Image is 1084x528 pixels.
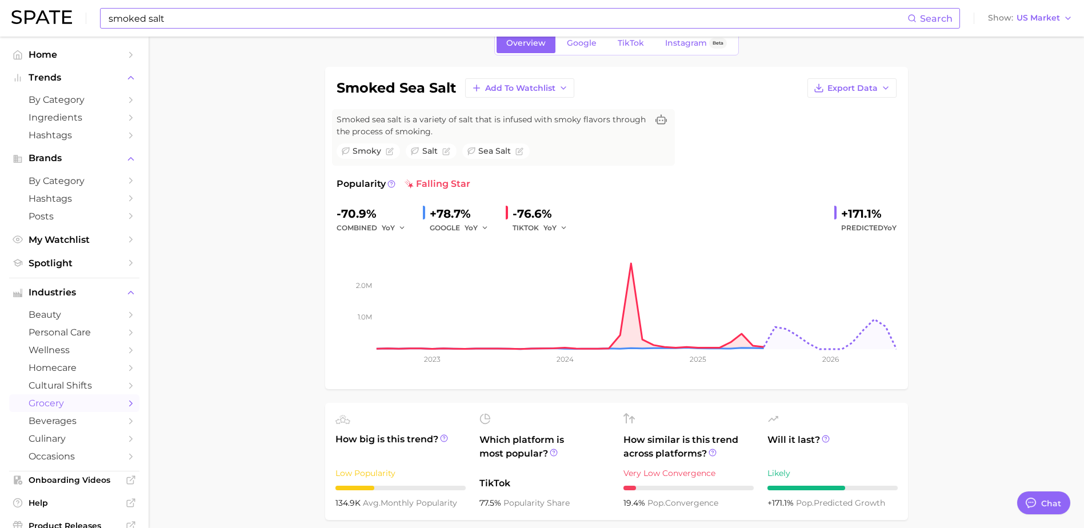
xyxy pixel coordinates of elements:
span: Overview [506,38,546,48]
span: Hashtags [29,130,120,141]
div: GOOGLE [430,221,497,235]
button: YoY [543,221,568,235]
span: Home [29,49,120,60]
a: Spotlight [9,254,139,272]
div: 3 / 10 [335,486,466,490]
span: YoY [883,223,897,232]
span: homecare [29,362,120,373]
span: culinary [29,433,120,444]
span: by Category [29,94,120,105]
span: Search [920,13,953,24]
a: by Category [9,91,139,109]
span: smoky [353,145,381,157]
span: Posts [29,211,120,222]
div: Very Low Convergence [623,466,754,480]
a: grocery [9,394,139,412]
span: Add to Watchlist [485,83,555,93]
a: InstagramBeta [655,33,737,53]
button: Flag as miscategorized or irrelevant [515,147,523,155]
span: grocery [29,398,120,409]
span: Popularity [337,177,386,191]
span: falling star [405,177,470,191]
a: Google [557,33,606,53]
a: homecare [9,359,139,377]
tspan: 2024 [556,355,573,363]
span: TikTok [479,477,610,490]
div: +171.1% [841,205,897,223]
img: SPATE [11,10,72,24]
a: beverages [9,412,139,430]
span: Beta [713,38,723,48]
span: YoY [543,223,557,233]
span: cultural shifts [29,380,120,391]
a: Overview [497,33,555,53]
span: How similar is this trend across platforms? [623,433,754,461]
span: How big is this trend? [335,433,466,461]
div: 1 / 10 [623,486,754,490]
abbr: average [363,498,381,508]
span: popularity share [503,498,570,508]
button: Export Data [807,78,897,98]
span: 19.4% [623,498,647,508]
div: combined [337,221,414,235]
span: 134.9k [335,498,363,508]
span: beverages [29,415,120,426]
abbr: popularity index [796,498,814,508]
button: YoY [382,221,406,235]
div: -70.9% [337,205,414,223]
span: Brands [29,153,120,163]
div: TIKTOK [513,221,575,235]
span: 77.5% [479,498,503,508]
span: salt [422,145,438,157]
span: convergence [647,498,718,508]
a: TikTok [608,33,654,53]
span: Show [988,15,1013,21]
a: Hashtags [9,126,139,144]
span: Hashtags [29,193,120,204]
span: Trends [29,73,120,83]
span: Industries [29,287,120,298]
span: Help [29,498,120,508]
div: +78.7% [430,205,497,223]
span: Export Data [827,83,878,93]
div: -76.6% [513,205,575,223]
span: sea salt [478,145,511,157]
a: Onboarding Videos [9,471,139,489]
img: falling star [405,179,414,189]
a: occasions [9,447,139,465]
button: Trends [9,69,139,86]
span: Will it last? [767,433,898,461]
a: personal care [9,323,139,341]
span: wellness [29,345,120,355]
span: Predicted [841,221,897,235]
span: by Category [29,175,120,186]
tspan: 2023 [423,355,440,363]
span: monthly popularity [363,498,457,508]
span: Spotlight [29,258,120,269]
span: personal care [29,327,120,338]
span: My Watchlist [29,234,120,245]
span: Onboarding Videos [29,475,120,485]
span: Ingredients [29,112,120,123]
span: Smoked sea salt is a variety of salt that is infused with smoky flavors through the process of sm... [337,114,647,138]
button: Add to Watchlist [465,78,574,98]
h1: smoked sea salt [337,81,456,95]
div: Low Popularity [335,466,466,480]
a: Home [9,46,139,63]
a: Help [9,494,139,511]
span: beauty [29,309,120,320]
span: +171.1% [767,498,796,508]
span: Google [567,38,597,48]
a: My Watchlist [9,231,139,249]
button: Flag as miscategorized or irrelevant [442,147,450,155]
span: US Market [1017,15,1060,21]
span: TikTok [618,38,644,48]
button: Industries [9,284,139,301]
a: wellness [9,341,139,359]
span: YoY [382,223,395,233]
button: Flag as miscategorized or irrelevant [386,147,394,155]
span: YoY [465,223,478,233]
div: 6 / 10 [767,486,898,490]
a: cultural shifts [9,377,139,394]
span: Which platform is most popular? [479,433,610,471]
